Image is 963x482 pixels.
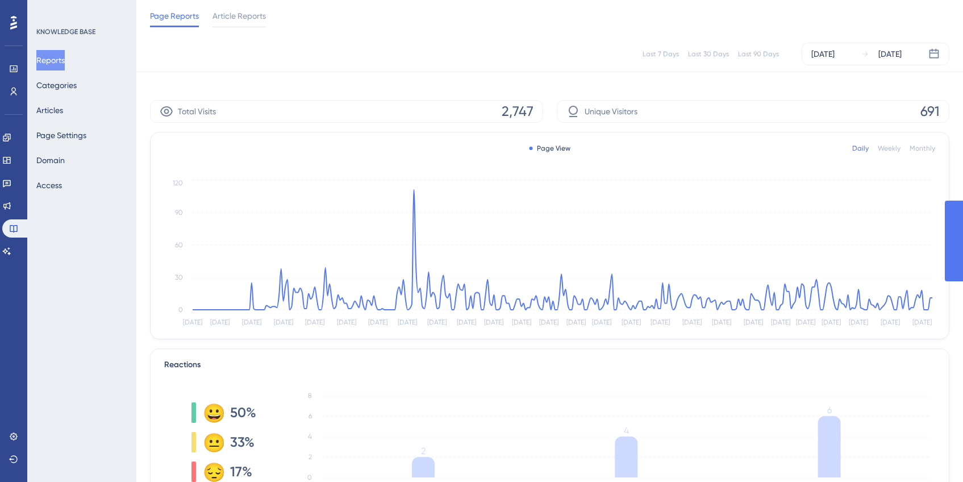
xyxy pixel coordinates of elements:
[178,306,183,314] tspan: 0
[308,433,312,441] tspan: 4
[682,318,702,326] tspan: [DATE]
[796,318,815,326] tspan: [DATE]
[230,433,255,451] span: 33%
[738,49,779,59] div: Last 90 Days
[305,318,324,326] tspan: [DATE]
[920,102,940,120] span: 691
[512,318,531,326] tspan: [DATE]
[203,404,221,422] div: 😀
[178,105,216,118] span: Total Visits
[36,75,77,95] button: Categories
[912,318,932,326] tspan: [DATE]
[337,318,356,326] tspan: [DATE]
[592,318,611,326] tspan: [DATE]
[529,144,570,153] div: Page View
[910,144,935,153] div: Monthly
[827,405,832,415] tspan: 6
[175,241,183,249] tspan: 60
[427,318,447,326] tspan: [DATE]
[203,463,221,481] div: 😔
[309,453,312,461] tspan: 2
[36,50,65,70] button: Reports
[308,392,312,400] tspan: 8
[309,412,312,420] tspan: 6
[849,318,868,326] tspan: [DATE]
[712,318,731,326] tspan: [DATE]
[566,318,586,326] tspan: [DATE]
[36,100,63,120] button: Articles
[36,125,86,146] button: Page Settings
[212,9,266,23] span: Article Reports
[210,318,230,326] tspan: [DATE]
[915,437,949,471] iframe: UserGuiding AI Assistant Launcher
[811,47,835,61] div: [DATE]
[651,318,670,326] tspan: [DATE]
[852,144,869,153] div: Daily
[36,175,62,196] button: Access
[744,318,763,326] tspan: [DATE]
[624,425,629,436] tspan: 4
[36,27,95,36] div: KNOWLEDGE BASE
[307,473,312,481] tspan: 0
[230,463,252,481] span: 17%
[822,318,841,326] tspan: [DATE]
[688,49,729,59] div: Last 30 Days
[368,318,387,326] tspan: [DATE]
[150,9,199,23] span: Page Reports
[274,318,293,326] tspan: [DATE]
[643,49,679,59] div: Last 7 Days
[878,47,902,61] div: [DATE]
[502,102,533,120] span: 2,747
[771,318,790,326] tspan: [DATE]
[183,318,202,326] tspan: [DATE]
[457,318,476,326] tspan: [DATE]
[175,273,183,281] tspan: 30
[242,318,261,326] tspan: [DATE]
[484,318,503,326] tspan: [DATE]
[230,404,256,422] span: 50%
[398,318,417,326] tspan: [DATE]
[421,446,426,456] tspan: 2
[175,209,183,217] tspan: 90
[878,144,901,153] div: Weekly
[622,318,641,326] tspan: [DATE]
[36,150,65,171] button: Domain
[585,105,637,118] span: Unique Visitors
[203,433,221,451] div: 😐
[164,358,935,372] div: Reactions
[173,179,183,187] tspan: 120
[881,318,900,326] tspan: [DATE]
[539,318,558,326] tspan: [DATE]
